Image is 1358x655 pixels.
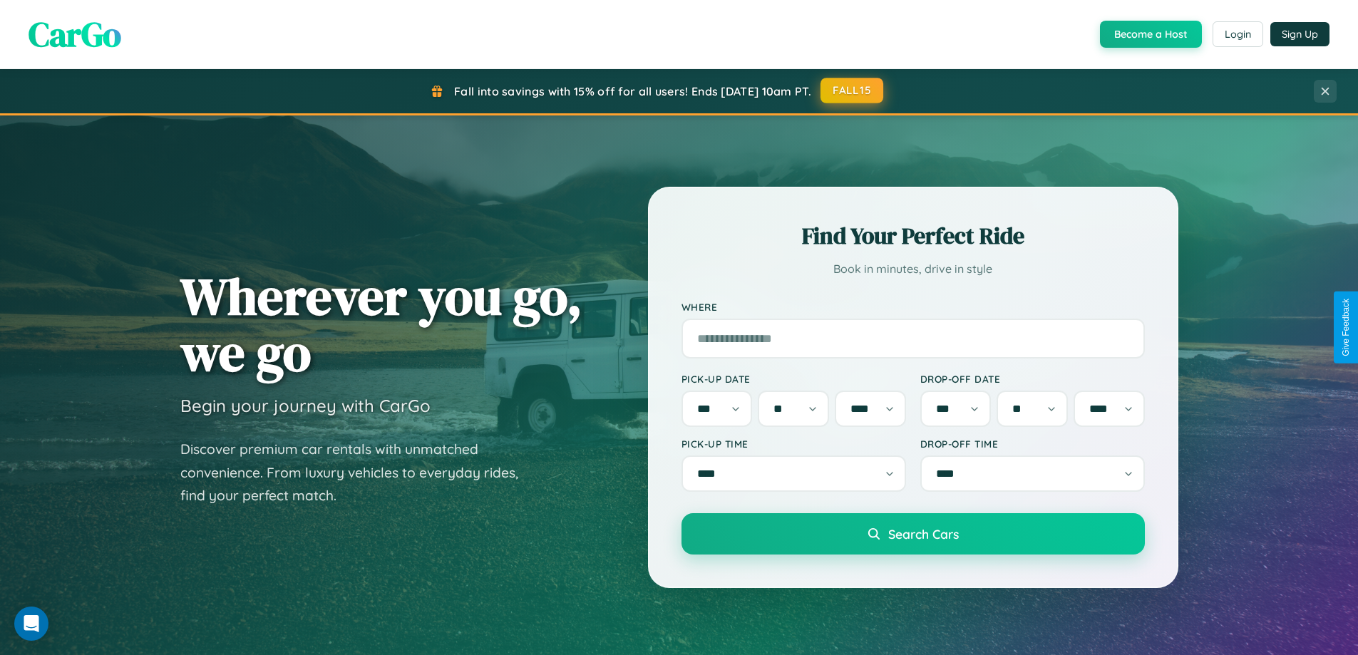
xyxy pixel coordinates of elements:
div: Open Intercom Messenger [14,607,48,641]
span: Fall into savings with 15% off for all users! Ends [DATE] 10am PT. [454,84,811,98]
label: Where [681,301,1145,313]
button: Login [1213,21,1263,47]
label: Drop-off Date [920,373,1145,385]
label: Pick-up Date [681,373,906,385]
h3: Begin your journey with CarGo [180,395,431,416]
label: Pick-up Time [681,438,906,450]
div: Give Feedback [1341,299,1351,356]
h2: Find Your Perfect Ride [681,220,1145,252]
button: FALL15 [821,78,883,103]
p: Discover premium car rentals with unmatched convenience. From luxury vehicles to everyday rides, ... [180,438,537,507]
span: CarGo [29,11,121,58]
h1: Wherever you go, we go [180,268,582,381]
label: Drop-off Time [920,438,1145,450]
span: Search Cars [888,526,959,542]
p: Book in minutes, drive in style [681,259,1145,279]
button: Search Cars [681,513,1145,555]
button: Become a Host [1100,21,1202,48]
button: Sign Up [1270,22,1329,46]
